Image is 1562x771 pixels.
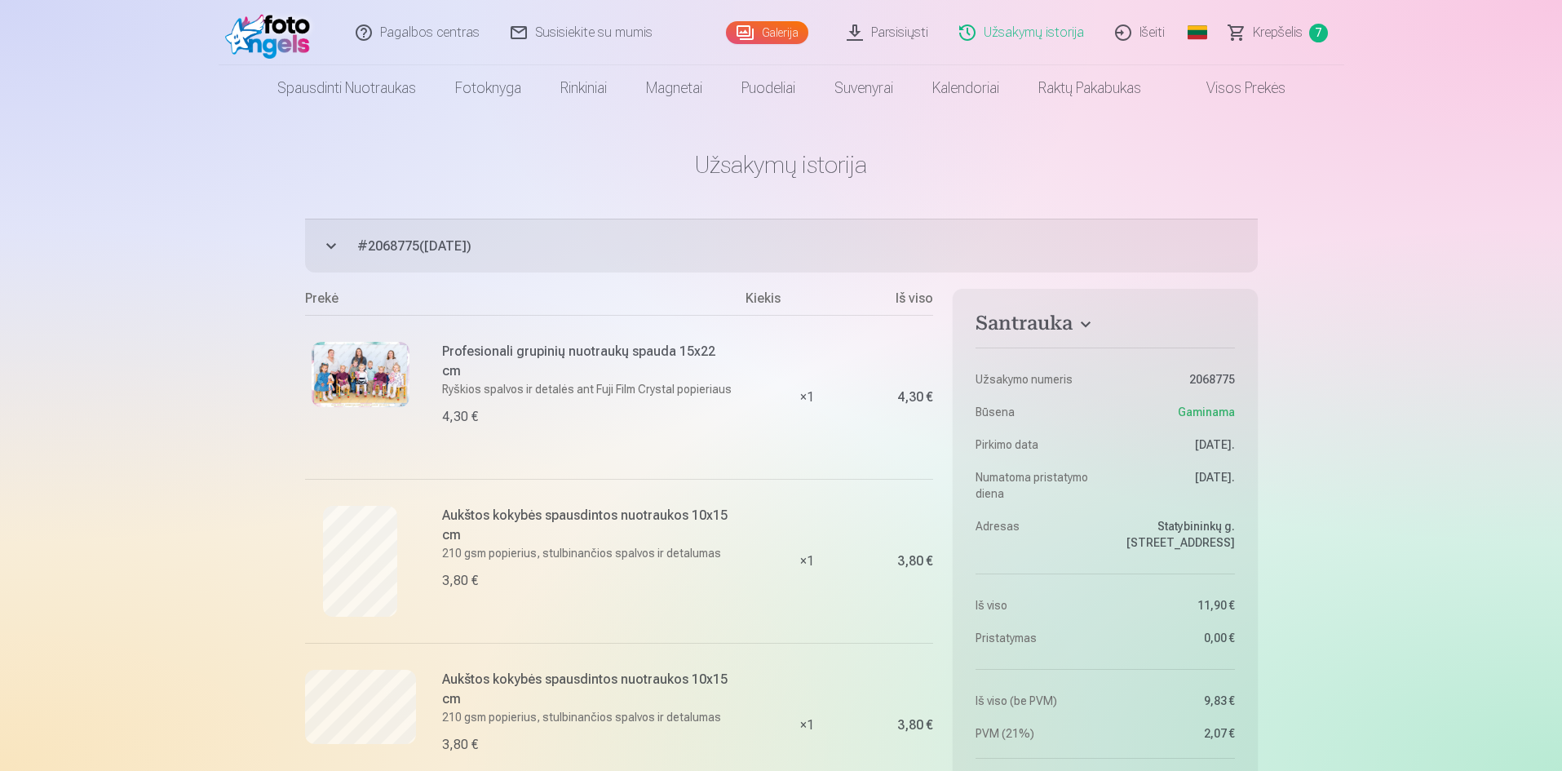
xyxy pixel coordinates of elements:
div: 3,80 € [442,735,478,755]
dt: Numatoma pristatymo diena [976,469,1097,502]
a: Visos prekės [1161,65,1305,111]
a: Galerija [726,21,808,44]
div: 3,80 € [897,720,933,730]
p: Ryškios spalvos ir detalės ant Fuji Film Crystal popieriaus [442,381,737,397]
a: Spausdinti nuotraukas [258,65,436,111]
dd: 9,83 € [1113,693,1235,709]
a: Puodeliai [722,65,815,111]
dt: Iš viso (be PVM) [976,693,1097,709]
dt: Iš viso [976,597,1097,614]
dt: Pirkimo data [976,436,1097,453]
img: /fa2 [225,7,319,59]
p: 210 gsm popierius, stulbinančios spalvos ir detalumas [442,709,737,725]
button: #2068775([DATE]) [305,219,1258,273]
h6: Aukštos kokybės spausdintos nuotraukos 10x15 cm [442,670,737,709]
dt: Užsakymo numeris [976,371,1097,388]
div: Kiekis [746,289,868,315]
a: Raktų pakabukas [1019,65,1161,111]
div: 4,30 € [897,392,933,402]
dd: 0,00 € [1113,630,1235,646]
div: × 1 [746,315,868,479]
span: 7 [1309,24,1328,42]
dd: 2,07 € [1113,725,1235,742]
h1: Užsakymų istorija [305,150,1258,179]
span: # 2068775 ( [DATE] ) [357,237,1258,256]
span: Gaminama [1178,404,1235,420]
dd: [DATE]. [1113,469,1235,502]
dd: 2068775 [1113,371,1235,388]
h6: Aukštos kokybės spausdintos nuotraukos 10x15 cm [442,506,737,545]
dt: Būsena [976,404,1097,420]
dt: Adresas [976,518,1097,551]
a: Kalendoriai [913,65,1019,111]
div: 4,30 € [442,407,478,427]
dd: Statybininkų g. [STREET_ADDRESS] [1113,518,1235,551]
div: Iš viso [868,289,933,315]
a: Magnetai [626,65,722,111]
div: 3,80 € [897,556,933,566]
dd: 11,90 € [1113,597,1235,614]
dt: Pristatymas [976,630,1097,646]
dd: [DATE]. [1113,436,1235,453]
p: 210 gsm popierius, stulbinančios spalvos ir detalumas [442,545,737,561]
a: Fotoknyga [436,65,541,111]
div: 3,80 € [442,571,478,591]
a: Rinkiniai [541,65,626,111]
button: Santrauka [976,312,1234,341]
span: Krepšelis [1253,23,1303,42]
div: Prekė [305,289,746,315]
a: Suvenyrai [815,65,913,111]
div: × 1 [746,479,868,643]
dt: PVM (21%) [976,725,1097,742]
h6: Profesionali grupinių nuotraukų spauda 15x22 cm [442,342,737,381]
